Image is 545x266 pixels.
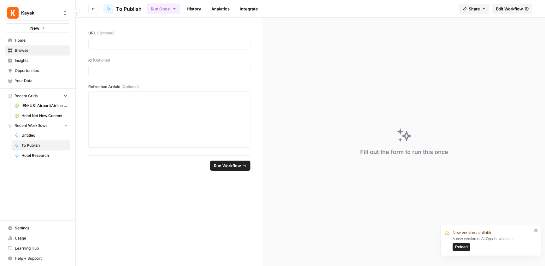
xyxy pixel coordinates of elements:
button: Run Once [147,3,180,14]
button: Run Workflow [210,161,250,171]
label: id [88,57,250,63]
button: Reload [453,243,470,251]
span: [EN-US] Airport/Airline Content Refresh [21,103,67,109]
span: Home [15,38,67,43]
span: Kayak [21,10,59,16]
button: New [5,23,70,33]
a: History [183,4,205,14]
span: Settings [15,225,67,231]
span: New [30,25,39,31]
a: Learning Hub [5,243,70,253]
button: Recent Grids [5,91,70,101]
a: Edit Workflow [492,4,532,14]
span: (Optional) [97,30,114,36]
a: Browse [5,45,70,56]
div: Fill out the form to run this once [360,148,448,157]
button: Workspace: Kayak [5,5,70,21]
span: Usage [15,235,67,241]
button: close [534,228,538,233]
span: (Optional) [121,84,139,90]
a: Home [5,35,70,45]
span: Insights [15,58,67,63]
span: To Publish [21,143,67,148]
span: Hotel Net New Content [21,113,67,119]
a: Untitled [12,130,70,140]
a: Your Data [5,76,70,86]
span: Hotel Research [21,153,67,158]
span: Untitled [21,133,67,138]
a: To Publish [103,4,142,14]
span: Browse [15,48,67,53]
a: Insights [5,56,70,66]
a: Hotel Research [12,151,70,161]
span: To Publish [116,5,142,13]
span: Learning Hub [15,245,67,251]
span: Your Data [15,78,67,84]
a: Integrate [236,4,262,14]
span: Reload [455,244,468,250]
a: Hotel Net New Content [12,111,70,121]
label: Refreshed Article [88,84,250,90]
a: [EN-US] Airport/Airline Content Refresh [12,101,70,111]
a: To Publish [12,140,70,151]
img: Kayak Logo [7,7,19,19]
span: New version available [453,230,492,236]
span: Recent Grids [15,93,38,99]
span: Help + Support [15,256,67,261]
span: Opportunities [15,68,67,74]
a: Analytics [208,4,233,14]
button: Share [459,4,489,14]
div: A new version of AirOps is available. [453,236,532,251]
button: Recent Workflows [5,121,70,130]
span: Recent Workflows [15,123,47,128]
a: Settings [5,223,70,233]
label: URL [88,30,250,36]
span: (Optional) [93,57,110,63]
a: Usage [5,233,70,243]
a: Opportunities [5,66,70,76]
button: Help + Support [5,253,70,263]
span: Share [469,6,480,12]
span: Edit Workflow [496,6,523,12]
span: Run Workflow [214,163,241,169]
